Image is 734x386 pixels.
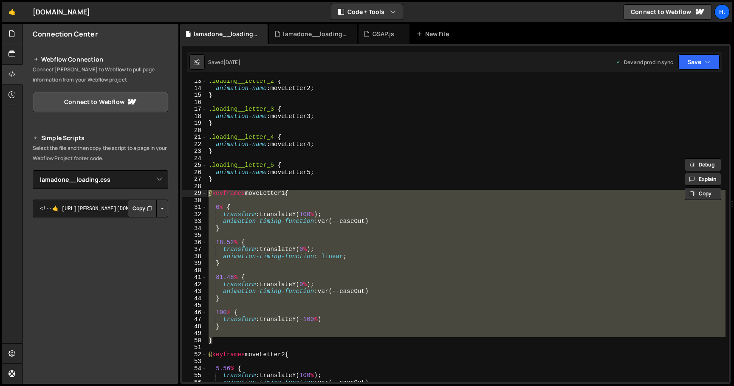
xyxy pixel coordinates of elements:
[182,197,207,204] div: 30
[33,7,90,17] div: [DOMAIN_NAME]
[2,2,23,22] a: 🤙
[182,99,207,106] div: 16
[182,169,207,176] div: 26
[223,59,240,66] div: [DATE]
[678,54,720,70] button: Save
[182,78,207,85] div: 13
[182,351,207,358] div: 52
[182,267,207,274] div: 40
[714,4,730,20] a: h.
[182,141,207,148] div: 22
[182,106,207,113] div: 17
[182,218,207,225] div: 33
[128,200,168,217] div: Button group with nested dropdown
[182,323,207,330] div: 48
[685,158,721,171] button: Debug
[373,30,395,38] div: GSAP.js
[182,113,207,120] div: 18
[182,316,207,323] div: 47
[624,4,712,20] a: Connect to Webflow
[182,309,207,316] div: 46
[33,65,168,85] p: Connect [PERSON_NAME] to Webflow to pull page information from your Webflow project
[182,239,207,246] div: 36
[182,344,207,351] div: 51
[182,134,207,141] div: 21
[182,260,207,267] div: 39
[685,187,721,200] button: Copy
[182,92,207,99] div: 15
[182,127,207,134] div: 20
[182,176,207,183] div: 27
[182,155,207,162] div: 24
[182,120,207,127] div: 19
[182,85,207,92] div: 14
[194,30,257,38] div: lamadone__loading.css
[182,211,207,218] div: 32
[128,200,157,217] button: Copy
[182,246,207,253] div: 37
[182,288,207,295] div: 43
[33,231,169,308] iframe: YouTube video player
[182,372,207,379] div: 55
[182,148,207,155] div: 23
[331,4,403,20] button: Code + Tools
[182,190,207,197] div: 29
[182,253,207,260] div: 38
[182,365,207,372] div: 54
[283,30,347,38] div: lamadone__loading.js
[182,274,207,281] div: 41
[33,54,168,65] h2: Webflow Connection
[182,162,207,169] div: 25
[182,232,207,239] div: 35
[416,30,452,38] div: New File
[33,29,98,39] h2: Connection Center
[182,183,207,190] div: 28
[182,302,207,309] div: 45
[33,143,168,163] p: Select the file and then copy the script to a page in your Webflow Project footer code.
[208,59,240,66] div: Saved
[182,281,207,288] div: 42
[182,204,207,211] div: 31
[182,225,207,232] div: 34
[33,92,168,112] a: Connect to Webflow
[182,295,207,302] div: 44
[182,337,207,344] div: 50
[33,200,168,217] textarea: <!--🤙 [URL][PERSON_NAME][DOMAIN_NAME]> <script>document.addEventListener("DOMContentLoaded", func...
[685,173,721,186] button: Explain
[182,330,207,337] div: 49
[33,133,168,143] h2: Simple Scripts
[615,59,673,66] div: Dev and prod in sync
[182,358,207,365] div: 53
